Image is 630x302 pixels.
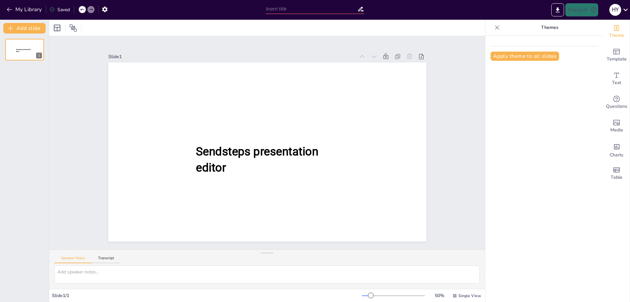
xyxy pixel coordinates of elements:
[502,20,597,35] p: Themes
[491,52,559,61] button: Apply theme to all slides
[609,3,621,16] button: H Y
[5,4,45,15] button: My Library
[603,91,630,114] div: Get real-time input from your audience
[607,56,627,63] span: Template
[92,256,121,263] button: Transcript
[603,43,630,67] div: Add ready made slides
[431,292,447,299] div: 50 %
[5,39,44,60] div: 1
[458,293,481,298] span: Single View
[108,54,355,60] div: Slide 1
[565,3,598,16] button: Present
[266,4,357,14] input: Insert title
[603,162,630,185] div: Add a table
[612,79,621,86] span: Text
[606,103,627,110] span: Questions
[52,292,362,299] div: Slide 1 / 1
[16,49,31,52] span: Sendsteps presentation editor
[551,3,564,16] button: Export to PowerPoint
[3,23,46,34] button: Add slide
[36,53,42,58] div: 1
[50,7,70,13] div: Saved
[52,23,62,33] div: Layout
[609,32,624,39] span: Theme
[69,24,77,32] span: Position
[196,145,318,174] span: Sendsteps presentation editor
[603,138,630,162] div: Add charts and graphs
[603,67,630,91] div: Add text boxes
[611,174,622,181] span: Table
[603,114,630,138] div: Add images, graphics, shapes or video
[54,256,92,263] button: Speaker Notes
[609,4,621,16] div: H Y
[603,20,630,43] div: Change the overall theme
[610,151,623,159] span: Charts
[610,127,623,134] span: Media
